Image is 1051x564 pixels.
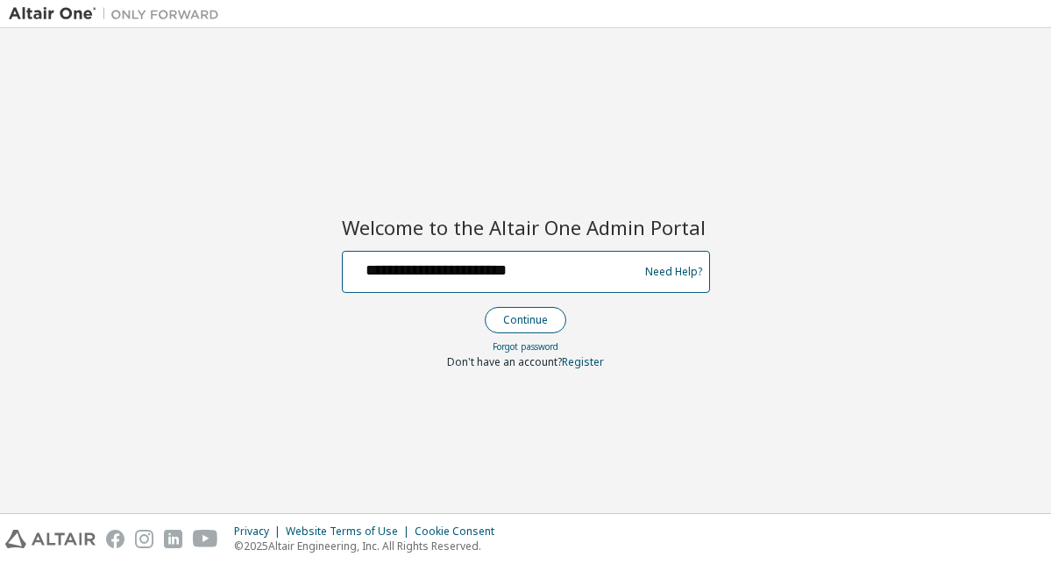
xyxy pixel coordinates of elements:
[493,340,558,353] a: Forgot password
[234,539,505,553] p: © 2025 Altair Engineering, Inc. All Rights Reserved.
[485,307,566,333] button: Continue
[415,525,505,539] div: Cookie Consent
[106,530,124,548] img: facebook.svg
[164,530,182,548] img: linkedin.svg
[135,530,153,548] img: instagram.svg
[447,354,562,369] span: Don't have an account?
[234,525,286,539] div: Privacy
[645,271,702,272] a: Need Help?
[5,530,96,548] img: altair_logo.svg
[193,530,218,548] img: youtube.svg
[562,354,604,369] a: Register
[9,5,228,23] img: Altair One
[342,215,710,239] h2: Welcome to the Altair One Admin Portal
[286,525,415,539] div: Website Terms of Use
